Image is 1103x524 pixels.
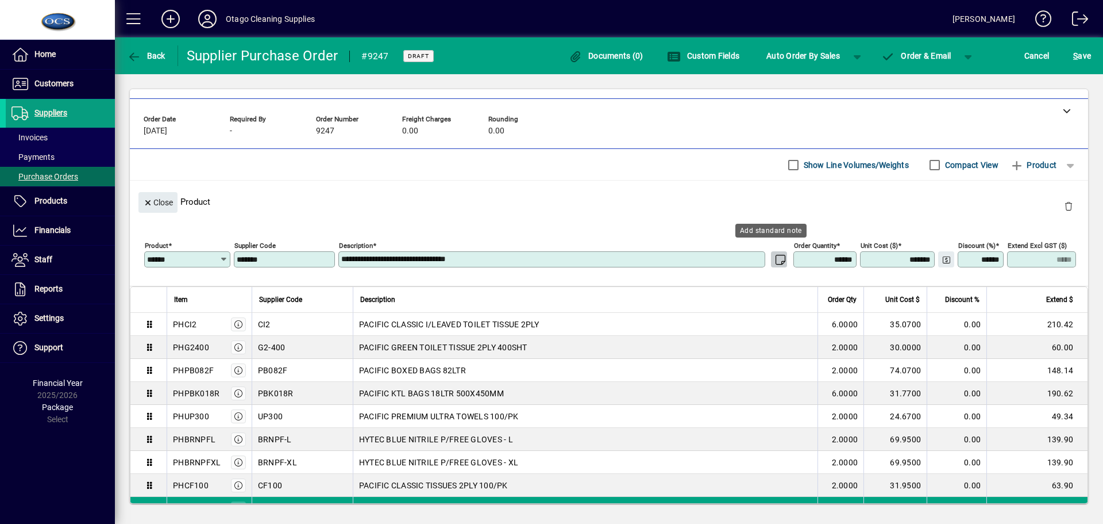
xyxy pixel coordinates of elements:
td: 30.0000 [863,336,927,359]
td: 2.0000 [817,474,863,497]
span: 0.00 [402,127,418,136]
div: PHCI2 [173,319,196,330]
span: S [1073,51,1078,60]
span: Settings [34,313,64,323]
span: Close [143,193,173,212]
td: 0.00 [927,451,986,474]
td: G2-400 [252,336,353,359]
span: Suppliers [34,108,67,117]
div: Otago Cleaning Supplies [226,10,315,28]
span: PACIFIC PREMIUM ULTRA TOWELS 100/PK [359,411,519,422]
a: Payments [6,147,115,167]
span: Item [174,293,188,306]
td: CF100 [252,474,353,497]
a: Reports [6,275,115,304]
mat-label: Unit Cost ($) [861,242,898,250]
a: Financials [6,216,115,245]
span: - [230,127,232,136]
td: 31.7700 [863,382,927,405]
span: PACIFIC CLASSIC I/LEAVED TOILET TISSUE 2PLY [359,319,539,330]
div: #9247 [361,47,388,66]
span: Supplier Code [259,293,302,306]
span: Back [127,51,165,60]
a: Logout [1063,2,1089,40]
button: Order & Email [876,45,957,66]
button: Custom Fields [664,45,742,66]
app-page-header-button: Back [115,45,178,66]
span: Financial Year [33,378,83,388]
a: Home [6,40,115,69]
td: BRNPF-L [252,428,353,451]
span: Support [34,343,63,352]
a: Knowledge Base [1027,2,1052,40]
span: Cancel [1024,47,1050,65]
span: PACIFIC CLASSIC TISSUES 2PLY 100/PK [359,480,508,491]
app-page-header-button: Close [136,197,180,207]
span: Order Qty [828,293,857,306]
button: Close [138,192,178,213]
td: 6.0000 [817,382,863,405]
span: Draft [408,52,429,60]
td: PB082F [252,359,353,382]
div: PHDHY1 [173,503,205,514]
span: PACIFIC GREEN TOILET TISSUE 2PLY 400SHT [359,342,527,353]
td: 2.0000 [817,359,863,382]
td: 0.00 [927,405,986,428]
td: 60.00 [986,336,1087,359]
a: Settings [6,304,115,333]
span: Reports [34,284,63,293]
span: Extend $ [1046,293,1073,306]
span: Auto Order By Sales [766,47,840,65]
span: Custom Fields [667,51,739,60]
td: 2.0000 [817,405,863,428]
div: [PERSON_NAME] [952,10,1015,28]
td: DIS-HY1 [252,497,353,520]
td: 0.00 [927,336,986,359]
button: Save [1070,45,1094,66]
span: Documents (0) [569,51,643,60]
button: Cancel [1021,45,1052,66]
button: Product [1004,155,1062,175]
span: PACIFIC BOXED BAGS 82LTR [359,365,466,376]
td: 0.00 [927,497,986,520]
div: Add standard note [735,224,807,238]
div: PHCF100 [173,480,209,491]
label: Show Line Volumes/Weights [801,159,909,171]
td: 139.90 [986,428,1087,451]
div: Product [130,181,1088,223]
td: 190.62 [986,382,1087,405]
button: Auto Order By Sales [761,45,846,66]
span: Order & Email [881,51,951,60]
div: PHUP300 [173,411,209,422]
span: HYTEC BLUE NITRILE P/FREE GLOVES - XL [359,457,518,468]
td: 49.34 [986,405,1087,428]
button: Change Price Levels [938,251,954,267]
a: Products [6,187,115,216]
button: Back [124,45,168,66]
td: BRNPF-XL [252,451,353,474]
td: 19.95 [986,497,1087,520]
mat-label: Product [145,242,168,250]
td: 19.9500 [863,497,927,520]
span: [DATE] [144,127,167,136]
td: 0.00 [927,359,986,382]
span: Invoices [11,133,48,142]
td: 2.0000 [817,428,863,451]
span: Home [34,49,56,59]
button: Delete [1055,192,1082,220]
span: Discount % [945,293,979,306]
td: 2.0000 [817,336,863,359]
mat-label: Order Quantity [794,242,836,250]
div: PHG2400 [173,342,209,353]
span: Package [42,403,73,412]
span: Staff [34,255,52,264]
td: 0.00 [927,474,986,497]
span: Financials [34,225,71,235]
a: Support [6,334,115,362]
mat-label: Supplier Code [234,242,276,250]
td: 148.14 [986,359,1087,382]
button: Documents (0) [566,45,646,66]
td: 74.0700 [863,359,927,382]
span: 0.00 [488,127,504,136]
span: Customers [34,79,74,88]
